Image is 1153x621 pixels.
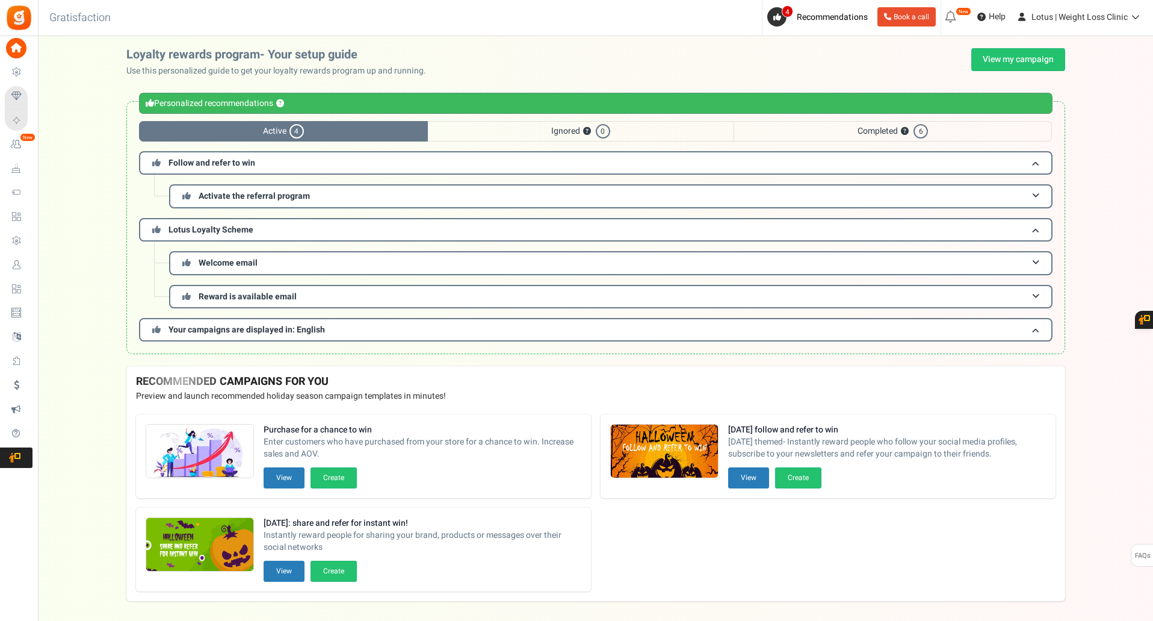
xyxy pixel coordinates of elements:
[1134,545,1151,567] span: FAQs
[126,48,436,61] h2: Loyalty rewards program- Your setup guide
[971,48,1065,71] a: View my campaign
[311,467,357,488] button: Create
[199,290,297,303] span: Reward is available email
[126,65,436,77] p: Use this personalized guide to get your loyalty rewards program up and running.
[168,223,253,236] span: Lotus Loyalty Scheme
[146,518,253,572] img: Recommended Campaigns
[972,7,1010,27] a: Help
[264,424,581,436] strong: Purchase for a chance to win
[611,425,718,479] img: Recommended Campaigns
[20,133,36,142] em: New
[428,121,734,142] span: Ignored
[139,121,428,142] span: Active
[5,134,32,155] a: New
[583,128,591,136] button: ?
[146,425,253,479] img: Recommended Campaigns
[728,436,1046,460] span: [DATE] themed- Instantly reward people who follow your social media profiles, subscribe to your n...
[734,121,1052,142] span: Completed
[728,467,769,488] button: View
[913,124,928,139] span: 6
[199,257,258,269] span: Welcome email
[264,561,304,582] button: View
[596,124,610,139] span: 0
[264,436,581,460] span: Enter customers who have purchased from your store for a chance to win. Increase sales and AOV.
[775,467,821,488] button: Create
[136,376,1056,388] h4: RECOMMENDED CAMPAIGNS FOR YOU
[901,128,909,136] button: ?
[36,6,124,30] h3: Gratisfaction
[264,517,581,529] strong: [DATE]: share and refer for instant win!
[168,157,255,169] span: Follow and refer to win
[276,100,284,108] button: ?
[168,323,325,336] span: Your campaigns are displayed in: English
[264,467,304,488] button: View
[956,7,971,16] em: New
[5,4,32,31] img: Gratisfaction
[877,7,936,27] a: Book a call
[986,11,1006,23] span: Help
[311,561,357,582] button: Create
[289,124,304,139] span: 4
[728,424,1046,436] strong: [DATE] follow and refer to win
[264,529,581,554] span: Instantly reward people for sharing your brand, products or messages over their social networks
[139,93,1053,114] div: Personalized recommendations
[136,390,1056,402] p: Preview and launch recommended holiday season campaign templates in minutes!
[782,5,793,17] span: 4
[767,7,873,27] a: 4 Recommendations
[797,11,868,23] span: Recommendations
[1031,11,1128,23] span: Lotus | Weight Loss Clinic
[199,190,310,202] span: Activate the referral program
